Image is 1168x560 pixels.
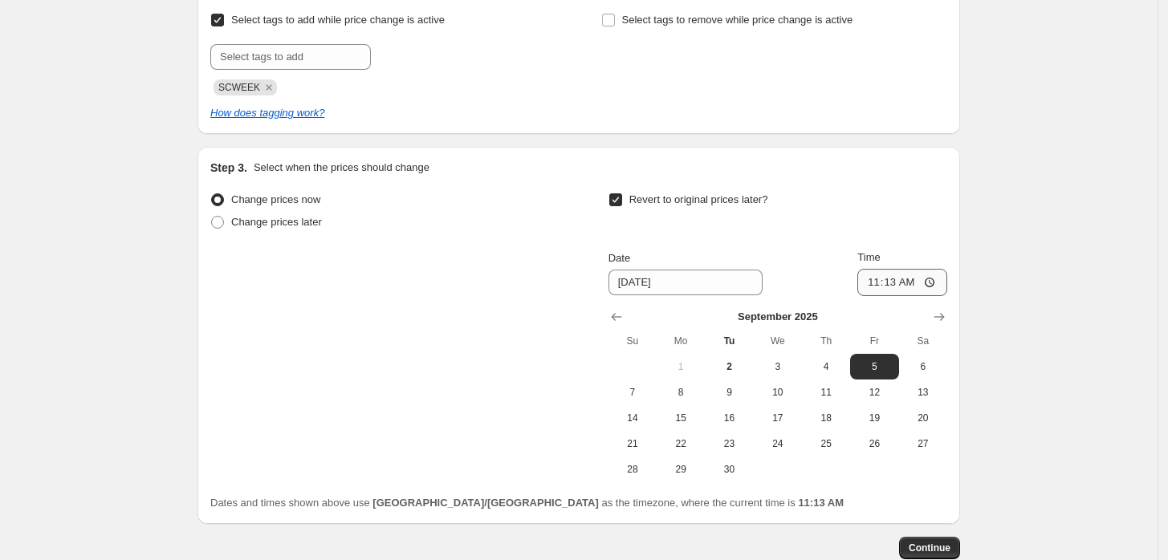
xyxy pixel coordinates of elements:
[798,497,844,509] b: 11:13 AM
[850,354,898,379] button: Friday September 5 2025
[754,405,802,431] button: Wednesday September 17 2025
[622,14,853,26] span: Select tags to remove while price change is active
[754,328,802,354] th: Wednesday
[760,437,796,450] span: 24
[899,379,947,405] button: Saturday September 13 2025
[705,379,753,405] button: Tuesday September 9 2025
[857,360,892,373] span: 5
[372,497,598,509] b: [GEOGRAPHIC_DATA]/[GEOGRAPHIC_DATA]
[711,437,747,450] span: 23
[705,405,753,431] button: Tuesday September 16 2025
[760,386,796,399] span: 10
[657,431,705,457] button: Monday September 22 2025
[808,335,844,347] span: Th
[754,431,802,457] button: Wednesday September 24 2025
[663,437,698,450] span: 22
[657,457,705,482] button: Monday September 29 2025
[711,360,747,373] span: 2
[615,463,650,476] span: 28
[906,360,941,373] span: 6
[629,193,768,205] span: Revert to original prices later?
[899,431,947,457] button: Saturday September 27 2025
[218,82,260,93] span: SCWEEK
[802,379,850,405] button: Thursday September 11 2025
[906,412,941,424] span: 20
[857,386,892,399] span: 12
[899,354,947,379] button: Saturday September 6 2025
[262,80,276,95] button: Remove SCWEEK
[808,386,844,399] span: 11
[231,216,322,228] span: Change prices later
[705,431,753,457] button: Tuesday September 23 2025
[808,412,844,424] span: 18
[210,497,844,509] span: Dates and times shown above use as the timezone, where the current time is
[850,431,898,457] button: Friday September 26 2025
[760,335,796,347] span: We
[705,457,753,482] button: Tuesday September 30 2025
[850,379,898,405] button: Friday September 12 2025
[608,270,763,295] input: 9/2/2025
[608,328,657,354] th: Sunday
[657,354,705,379] button: Monday September 1 2025
[808,360,844,373] span: 4
[906,386,941,399] span: 13
[608,379,657,405] button: Sunday September 7 2025
[760,412,796,424] span: 17
[909,542,950,554] span: Continue
[210,160,247,176] h2: Step 3.
[608,431,657,457] button: Sunday September 21 2025
[608,457,657,482] button: Sunday September 28 2025
[663,463,698,476] span: 29
[857,437,892,450] span: 26
[605,306,628,328] button: Show previous month, August 2025
[857,269,947,296] input: 12:00
[760,360,796,373] span: 3
[657,328,705,354] th: Monday
[754,379,802,405] button: Wednesday September 10 2025
[711,412,747,424] span: 16
[850,405,898,431] button: Friday September 19 2025
[254,160,429,176] p: Select when the prices should change
[808,437,844,450] span: 25
[857,335,892,347] span: Fr
[711,386,747,399] span: 9
[210,44,371,70] input: Select tags to add
[802,354,850,379] button: Thursday September 4 2025
[705,354,753,379] button: Today Tuesday September 2 2025
[802,405,850,431] button: Thursday September 18 2025
[657,405,705,431] button: Monday September 15 2025
[608,252,630,264] span: Date
[906,335,941,347] span: Sa
[657,379,705,405] button: Monday September 8 2025
[663,335,698,347] span: Mo
[850,328,898,354] th: Friday
[705,328,753,354] th: Tuesday
[615,386,650,399] span: 7
[608,405,657,431] button: Sunday September 14 2025
[928,306,950,328] button: Show next month, October 2025
[857,412,892,424] span: 19
[754,354,802,379] button: Wednesday September 3 2025
[615,437,650,450] span: 21
[231,193,320,205] span: Change prices now
[711,335,747,347] span: Tu
[899,405,947,431] button: Saturday September 20 2025
[711,463,747,476] span: 30
[615,335,650,347] span: Su
[906,437,941,450] span: 27
[802,328,850,354] th: Thursday
[231,14,445,26] span: Select tags to add while price change is active
[899,328,947,354] th: Saturday
[802,431,850,457] button: Thursday September 25 2025
[663,360,698,373] span: 1
[663,386,698,399] span: 8
[899,537,960,559] button: Continue
[857,251,880,263] span: Time
[615,412,650,424] span: 14
[210,107,324,119] a: How does tagging work?
[663,412,698,424] span: 15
